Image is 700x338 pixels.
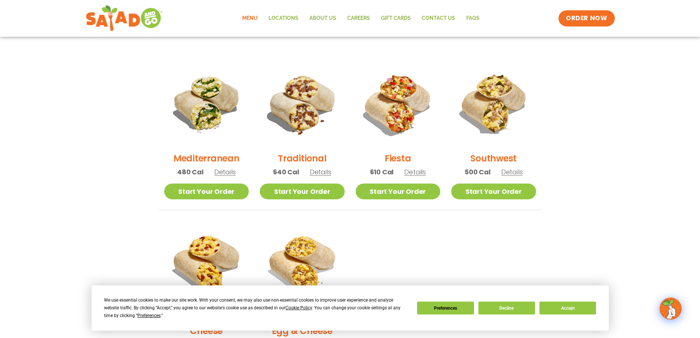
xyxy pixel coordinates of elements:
a: GIFT CARDS [376,10,416,27]
a: Start Your Order [356,184,441,199]
span: Details [404,167,426,177]
a: Locations [263,10,304,27]
span: 500 Cal [464,167,491,177]
a: Contact Us [416,10,461,27]
a: ORDER NOW [559,10,614,26]
span: 480 Cal [177,167,204,177]
span: 640 Cal [273,167,299,177]
a: Careers [342,10,376,27]
img: Product photo for Turkey Sausage, Egg & Cheese [260,221,345,306]
img: wpChatIcon [660,298,681,319]
h2: Southwest [470,152,517,165]
img: Product photo for Traditional [260,61,345,146]
span: Details [214,167,236,177]
a: Start Your Order [451,184,536,199]
button: Preferences [417,302,474,314]
a: About Us [304,10,342,27]
h2: Fiesta [385,152,411,165]
h2: Traditional [278,152,326,165]
button: Accept [539,302,596,314]
img: Product photo for Southwest [451,61,536,146]
img: Product photo for Bacon, Egg & Cheese [164,221,249,306]
div: We use essential cookies to make our site work. With your consent, we may also use non-essential ... [104,296,408,320]
span: Details [501,167,523,177]
a: FAQs [461,10,485,27]
button: Decline [478,302,535,314]
span: 610 Cal [370,167,394,177]
div: Cookie Consent Prompt [91,285,609,331]
img: Product photo for Fiesta [356,61,441,146]
a: Start Your Order [164,184,249,199]
a: Menu [237,10,263,27]
span: ORDER NOW [566,14,607,23]
img: new-SAG-logo-768×292 [86,4,163,33]
span: Preferences [137,313,161,318]
span: Cookie Policy [286,305,312,310]
a: Start Your Order [260,184,345,199]
h2: Mediterranean [173,152,240,165]
span: Details [310,167,331,177]
img: Product photo for Mediterranean Breakfast Burrito [164,61,249,146]
nav: Menu [237,10,485,27]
